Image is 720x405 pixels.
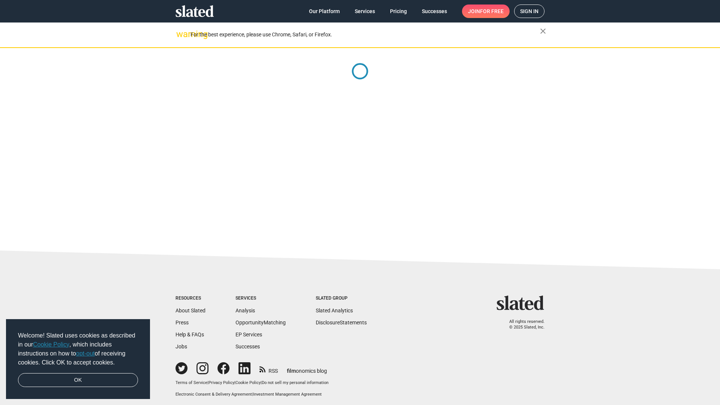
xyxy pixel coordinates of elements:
[175,343,187,349] a: Jobs
[309,4,340,18] span: Our Platform
[76,350,95,357] a: opt-out
[480,4,504,18] span: for free
[235,380,261,385] a: Cookie Policy
[261,380,262,385] span: |
[262,380,328,386] button: Do not sell my personal information
[287,368,296,374] span: film
[18,331,138,367] span: Welcome! Slated uses cookies as described in our , which includes instructions on how to of recei...
[468,4,504,18] span: Join
[175,295,205,301] div: Resources
[514,4,544,18] a: Sign in
[303,4,346,18] a: Our Platform
[18,373,138,387] a: dismiss cookie message
[316,319,367,325] a: DisclosureStatements
[208,380,234,385] a: Privacy Policy
[33,341,69,348] a: Cookie Policy
[390,4,407,18] span: Pricing
[235,295,286,301] div: Services
[501,319,544,330] p: All rights reserved. © 2025 Slated, Inc.
[234,380,235,385] span: |
[235,307,255,313] a: Analysis
[235,319,286,325] a: OpportunityMatching
[253,392,322,397] a: Investment Management Agreement
[259,363,278,375] a: RSS
[316,295,367,301] div: Slated Group
[175,331,204,337] a: Help & FAQs
[422,4,447,18] span: Successes
[6,319,150,399] div: cookieconsent
[416,4,453,18] a: Successes
[349,4,381,18] a: Services
[176,30,185,39] mat-icon: warning
[235,331,262,337] a: EP Services
[175,392,252,397] a: Electronic Consent & Delivery Agreement
[175,319,189,325] a: Press
[462,4,510,18] a: Joinfor free
[175,307,205,313] a: About Slated
[538,27,547,36] mat-icon: close
[190,30,540,40] div: For the best experience, please use Chrome, Safari, or Firefox.
[384,4,413,18] a: Pricing
[355,4,375,18] span: Services
[316,307,353,313] a: Slated Analytics
[520,5,538,18] span: Sign in
[287,361,327,375] a: filmonomics blog
[252,392,253,397] span: |
[207,380,208,385] span: |
[235,343,260,349] a: Successes
[175,380,207,385] a: Terms of Service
